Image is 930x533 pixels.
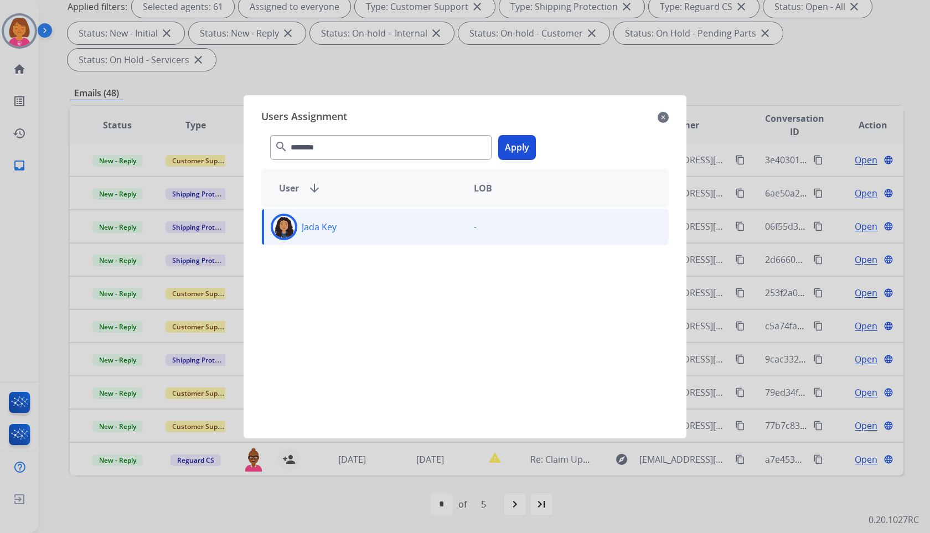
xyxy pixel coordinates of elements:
[270,182,465,195] div: User
[658,111,669,124] mat-icon: close
[275,140,288,153] mat-icon: search
[498,135,536,160] button: Apply
[261,108,347,126] span: Users Assignment
[474,220,477,234] p: -
[474,182,492,195] span: LOB
[302,220,337,234] p: Jada Key
[308,182,321,195] mat-icon: arrow_downward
